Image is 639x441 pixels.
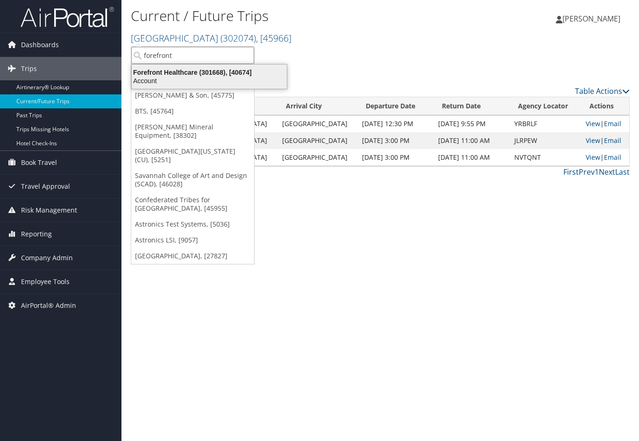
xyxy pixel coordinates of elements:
a: BTS, [45764] [131,103,254,119]
span: Book Travel [21,151,57,174]
a: 1 [595,167,599,177]
span: Trips [21,57,37,80]
a: Email [604,119,621,128]
span: Dashboards [21,33,59,57]
a: Next [599,167,615,177]
td: | [581,115,629,132]
th: Arrival City: activate to sort column ascending [277,97,357,115]
a: [GEOGRAPHIC_DATA][US_STATE] (CU), [5251] [131,143,254,168]
td: [GEOGRAPHIC_DATA] [277,149,357,166]
span: Risk Management [21,199,77,222]
span: , [ 45966 ] [256,32,291,44]
a: View [586,136,600,145]
a: Astronics Test Systems, [5036] [131,216,254,232]
a: View [586,119,600,128]
td: | [581,149,629,166]
a: [PERSON_NAME] & Son, [45775] [131,87,254,103]
a: [GEOGRAPHIC_DATA], [27827] [131,248,254,264]
td: [DATE] 3:00 PM [357,149,434,166]
td: [DATE] 9:55 PM [433,115,510,132]
div: Forefront Healthcare (301668), [40674] [126,68,292,77]
a: Table Actions [575,86,630,96]
th: Departure Date: activate to sort column descending [357,97,434,115]
a: [PERSON_NAME] [556,5,630,33]
a: Savannah College of Art and Design (SCAD), [46028] [131,168,254,192]
a: Email [604,153,621,162]
th: Return Date: activate to sort column ascending [433,97,510,115]
h1: Current / Future Trips [131,6,463,26]
span: Employee Tools [21,270,70,293]
span: Travel Approval [21,175,70,198]
img: airportal-logo.png [21,6,114,28]
span: ( 302074 ) [220,32,256,44]
td: [DATE] 12:30 PM [357,115,434,132]
td: JLRPEW [510,132,581,149]
td: [GEOGRAPHIC_DATA] [277,115,357,132]
a: Last [615,167,630,177]
span: [PERSON_NAME] [562,14,620,24]
a: Astronics LSI, [9057] [131,232,254,248]
th: Agency Locator: activate to sort column ascending [510,97,581,115]
a: First [563,167,579,177]
a: View [586,153,600,162]
div: Account [126,77,292,85]
td: YRBRLF [510,115,581,132]
td: [GEOGRAPHIC_DATA] [277,132,357,149]
a: Email [604,136,621,145]
td: | [581,132,629,149]
a: [PERSON_NAME] Mineral Equipment, [38302] [131,119,254,143]
td: [DATE] 3:00 PM [357,132,434,149]
td: NVTQNT [510,149,581,166]
span: Company Admin [21,246,73,270]
td: [DATE] 11:00 AM [433,132,510,149]
p: Filter: [131,49,463,61]
th: Actions [581,97,629,115]
span: AirPortal® Admin [21,294,76,317]
a: Confederated Tribes for [GEOGRAPHIC_DATA], [45955] [131,192,254,216]
span: Reporting [21,222,52,246]
td: [DATE] 11:00 AM [433,149,510,166]
a: Prev [579,167,595,177]
input: Search Accounts [131,47,254,64]
a: [GEOGRAPHIC_DATA] [131,32,291,44]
